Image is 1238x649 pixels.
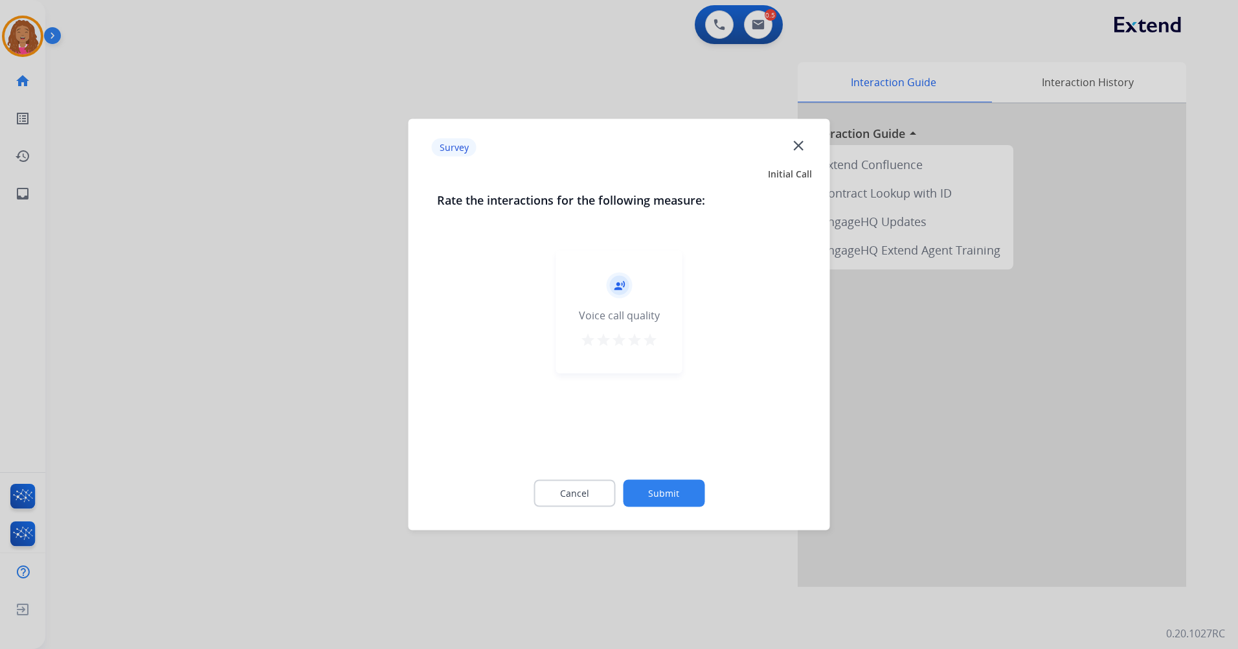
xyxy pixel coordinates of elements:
mat-icon: close [790,137,807,154]
mat-icon: star [627,332,642,348]
mat-icon: record_voice_over [613,280,625,291]
mat-icon: star [642,332,658,348]
p: 0.20.1027RC [1166,626,1225,641]
h3: Rate the interactions for the following measure: [437,191,802,209]
button: Submit [623,480,704,507]
div: Voice call quality [579,308,660,323]
mat-icon: star [611,332,627,348]
button: Cancel [534,480,615,507]
mat-icon: star [580,332,596,348]
span: Initial Call [768,168,812,181]
mat-icon: star [596,332,611,348]
p: Survey [432,138,477,156]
